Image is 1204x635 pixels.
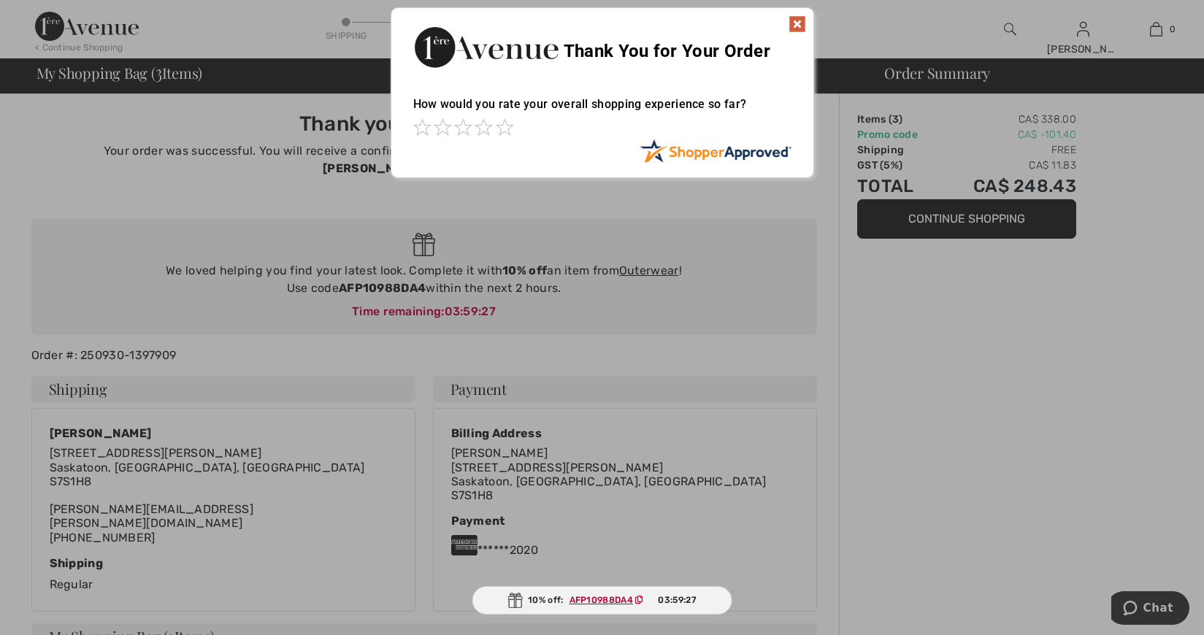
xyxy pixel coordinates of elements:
ins: AFP10988DA4 [570,595,633,605]
img: Thank You for Your Order [413,23,559,72]
span: Chat [32,10,62,23]
div: How would you rate your overall shopping experience so far? [413,82,791,139]
span: 03:59:27 [658,593,696,607]
img: x [789,15,806,33]
span: Thank You for Your Order [564,41,770,61]
div: 10% off: [472,586,732,615]
img: Gift.svg [507,593,522,608]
